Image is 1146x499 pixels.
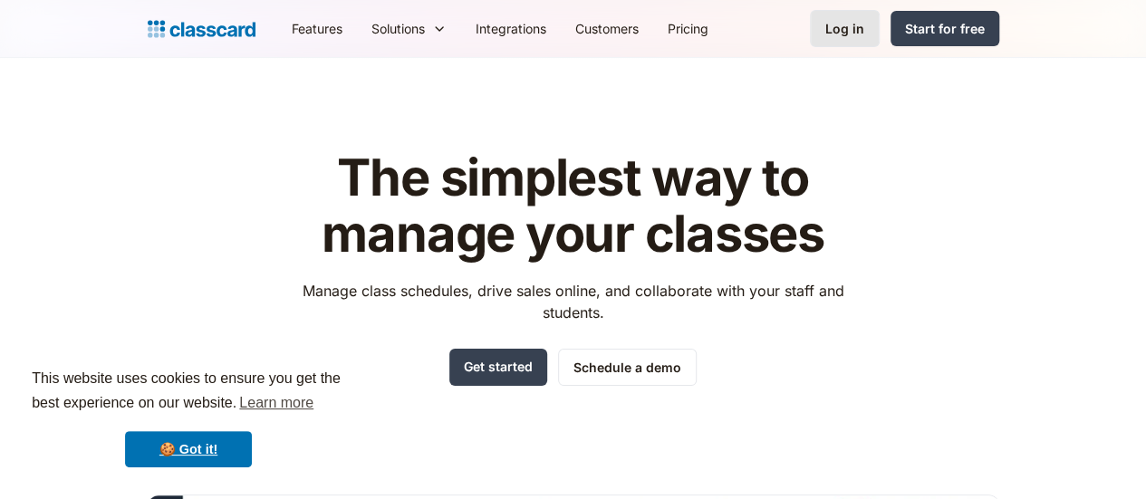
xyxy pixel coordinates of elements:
[653,8,723,49] a: Pricing
[371,19,425,38] div: Solutions
[277,8,357,49] a: Features
[561,8,653,49] a: Customers
[148,16,255,42] a: home
[461,8,561,49] a: Integrations
[449,349,547,386] a: Get started
[558,349,697,386] a: Schedule a demo
[14,350,362,485] div: cookieconsent
[891,11,999,46] a: Start for free
[285,150,861,262] h1: The simplest way to manage your classes
[125,431,252,467] a: dismiss cookie message
[357,8,461,49] div: Solutions
[32,368,345,417] span: This website uses cookies to ensure you get the best experience on our website.
[825,19,864,38] div: Log in
[810,10,880,47] a: Log in
[905,19,985,38] div: Start for free
[236,389,316,417] a: learn more about cookies
[285,280,861,323] p: Manage class schedules, drive sales online, and collaborate with your staff and students.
